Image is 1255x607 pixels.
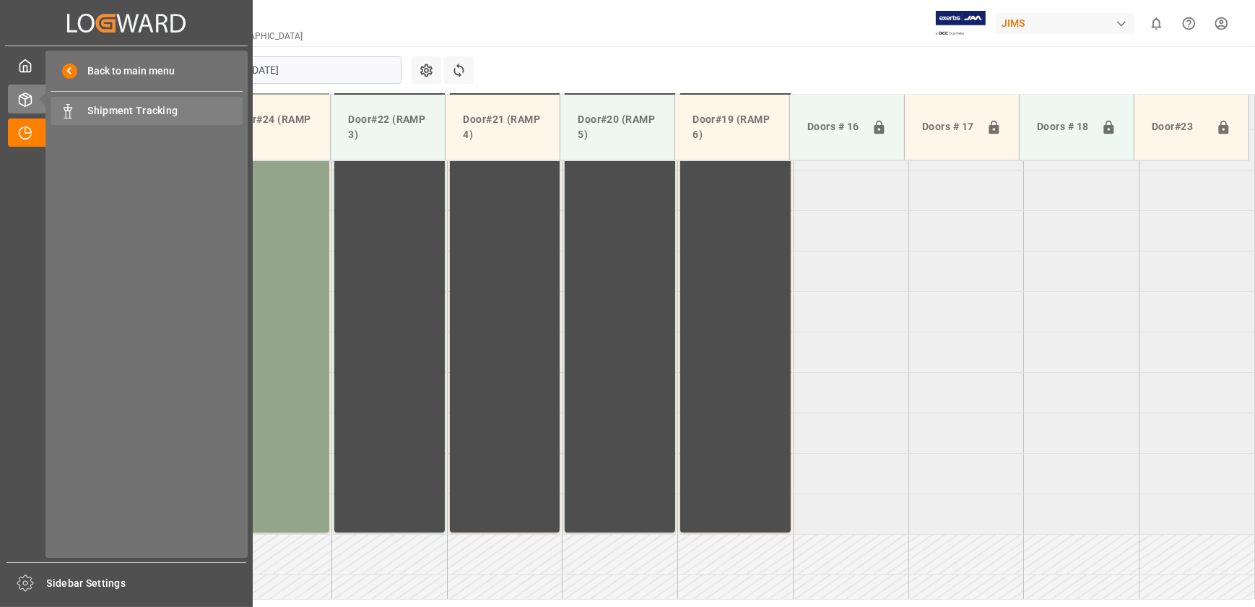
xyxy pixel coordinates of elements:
[8,119,245,147] a: Timeslot Management V2
[996,13,1134,34] div: JIMS
[572,106,663,148] div: Door#20 (RAMP 5)
[47,576,247,591] span: Sidebar Settings
[687,106,778,148] div: Door#19 (RAMP 6)
[996,9,1140,37] button: JIMS
[1173,7,1205,40] button: Help Center
[51,97,243,125] a: Shipment Tracking
[88,103,243,119] span: Shipment Tracking
[77,64,175,79] span: Back to main menu
[241,56,401,84] input: DD.MM.YYYY
[1140,7,1173,40] button: show 0 new notifications
[916,113,981,141] div: Doors # 17
[936,11,986,36] img: Exertis%20JAM%20-%20Email%20Logo.jpg_1722504956.jpg
[802,113,866,141] div: Doors # 16
[227,106,318,148] div: Door#24 (RAMP 2)
[1146,113,1210,141] div: Door#23
[342,106,433,148] div: Door#22 (RAMP 3)
[1031,113,1095,141] div: Doors # 18
[457,106,548,148] div: Door#21 (RAMP 4)
[8,51,245,79] a: My Cockpit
